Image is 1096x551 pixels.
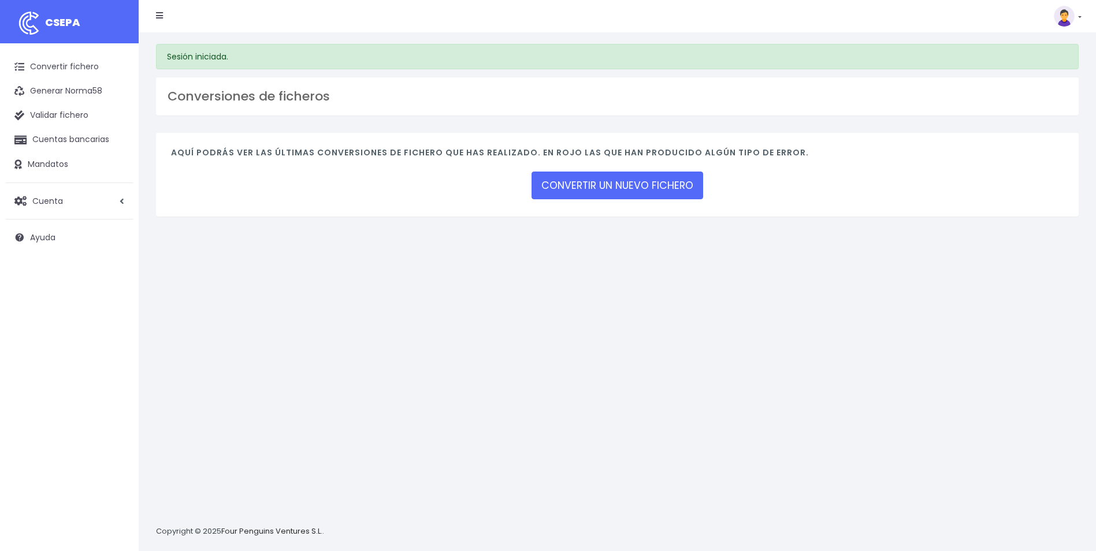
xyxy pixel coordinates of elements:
img: profile [1054,6,1075,27]
a: CONVERTIR UN NUEVO FICHERO [532,172,703,199]
a: Validar fichero [6,103,133,128]
h4: Aquí podrás ver las últimas conversiones de fichero que has realizado. En rojo las que han produc... [171,148,1064,163]
span: Cuenta [32,195,63,206]
span: CSEPA [45,15,80,29]
a: Ayuda [6,225,133,250]
span: Ayuda [30,232,55,243]
a: Four Penguins Ventures S.L. [221,526,322,537]
a: Mandatos [6,152,133,177]
a: Convertir fichero [6,55,133,79]
a: Cuenta [6,189,133,213]
div: Sesión iniciada. [156,44,1079,69]
a: Cuentas bancarias [6,128,133,152]
p: Copyright © 2025 . [156,526,324,538]
a: Generar Norma58 [6,79,133,103]
h3: Conversiones de ficheros [168,89,1067,104]
img: logo [14,9,43,38]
